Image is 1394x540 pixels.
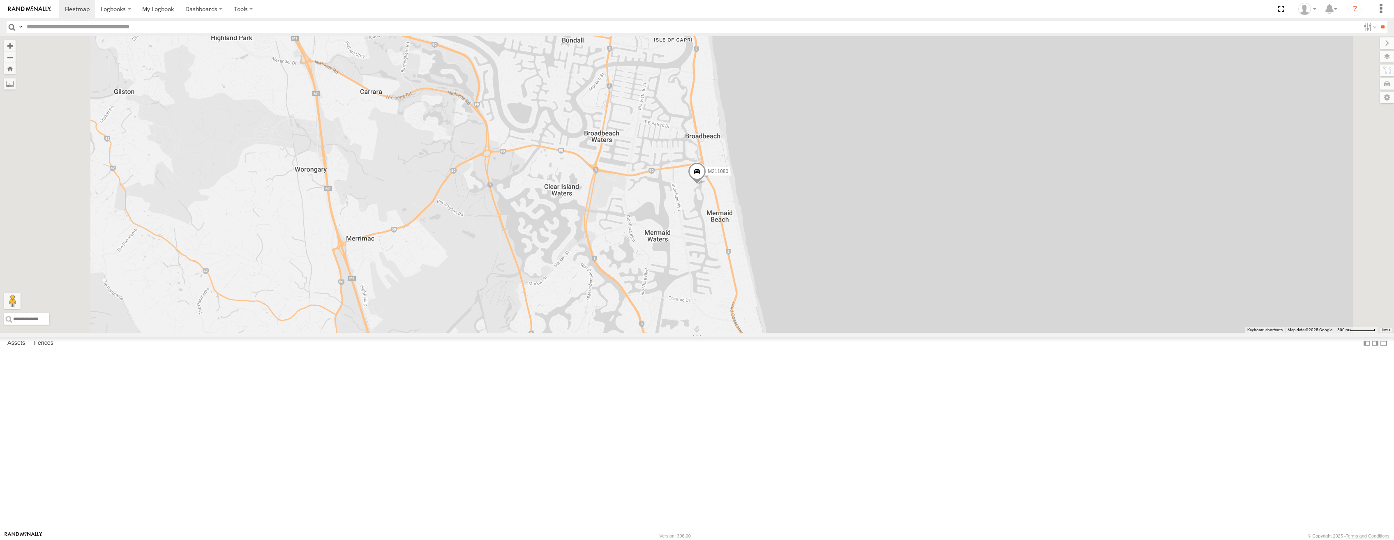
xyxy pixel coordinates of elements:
label: Search Query [17,21,24,33]
label: Fences [30,337,58,349]
div: Version: 306.00 [660,533,691,538]
button: Zoom Home [4,63,16,74]
span: Map data ©2025 Google [1288,328,1332,332]
button: Drag Pegman onto the map to open Street View [4,293,21,309]
button: Zoom out [4,51,16,63]
button: Keyboard shortcuts [1247,327,1283,333]
label: Assets [3,337,29,349]
span: M211080 [708,169,728,175]
label: Measure [4,78,16,90]
button: Map scale: 500 m per 59 pixels [1335,327,1378,333]
div: © Copyright 2025 - [1308,533,1389,538]
label: Search Filter Options [1360,21,1378,33]
label: Map Settings [1380,92,1394,103]
span: 500 m [1337,328,1349,332]
a: Terms and Conditions [1346,533,1389,538]
label: Hide Summary Table [1380,337,1388,349]
a: Terms (opens in new tab) [1382,328,1390,332]
i: ? [1348,2,1362,16]
button: Zoom in [4,40,16,51]
div: Goran Naumovski [1295,3,1319,15]
label: Dock Summary Table to the Left [1363,337,1371,349]
a: Visit our Website [5,532,42,540]
img: rand-logo.svg [8,6,51,12]
label: Dock Summary Table to the Right [1371,337,1379,349]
